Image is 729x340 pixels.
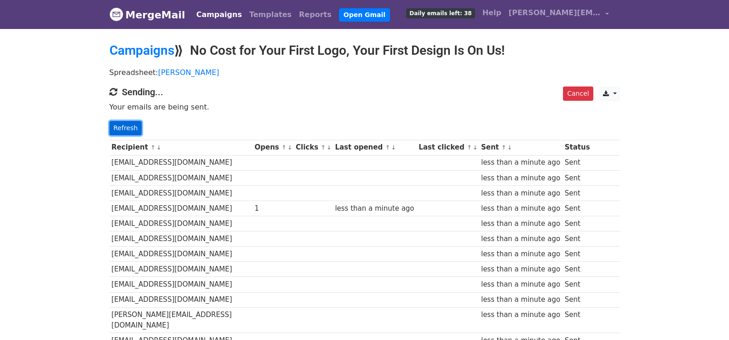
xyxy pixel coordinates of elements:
[563,262,592,277] td: Sent
[481,264,560,275] div: less than a minute ago
[402,4,478,22] a: Daily emails left: 38
[327,144,332,151] a: ↓
[281,144,287,151] a: ↑
[501,144,506,151] a: ↑
[563,155,592,170] td: Sent
[563,170,592,185] td: Sent
[563,86,593,101] a: Cancel
[333,140,417,155] th: Last opened
[481,234,560,244] div: less than a minute ago
[563,201,592,216] td: Sent
[150,144,155,151] a: ↑
[158,68,219,77] a: [PERSON_NAME]
[391,144,396,151] a: ↓
[505,4,613,25] a: [PERSON_NAME][EMAIL_ADDRESS][DOMAIN_NAME]
[467,144,472,151] a: ↑
[406,8,475,18] span: Daily emails left: 38
[683,296,729,340] iframe: Chat Widget
[295,6,335,24] a: Reports
[563,292,592,307] td: Sent
[335,203,414,214] div: less than a minute ago
[339,8,390,22] a: Open Gmail
[109,7,123,21] img: MergeMail logo
[563,277,592,292] td: Sent
[109,292,253,307] td: [EMAIL_ADDRESS][DOMAIN_NAME]
[109,262,253,277] td: [EMAIL_ADDRESS][DOMAIN_NAME]
[193,6,246,24] a: Campaigns
[563,231,592,247] td: Sent
[479,140,563,155] th: Sent
[156,144,161,151] a: ↓
[109,307,253,333] td: [PERSON_NAME][EMAIL_ADDRESS][DOMAIN_NAME]
[563,247,592,262] td: Sent
[109,231,253,247] td: [EMAIL_ADDRESS][DOMAIN_NAME]
[109,201,253,216] td: [EMAIL_ADDRESS][DOMAIN_NAME]
[109,155,253,170] td: [EMAIL_ADDRESS][DOMAIN_NAME]
[109,247,253,262] td: [EMAIL_ADDRESS][DOMAIN_NAME]
[109,43,620,58] h2: ⟫ No Cost for Your First Logo, Your First Design Is On Us!
[321,144,326,151] a: ↑
[507,144,512,151] a: ↓
[563,185,592,201] td: Sent
[109,43,174,58] a: Campaigns
[563,140,592,155] th: Status
[481,310,560,320] div: less than a minute ago
[509,7,601,18] span: [PERSON_NAME][EMAIL_ADDRESS][DOMAIN_NAME]
[481,219,560,229] div: less than a minute ago
[481,249,560,259] div: less than a minute ago
[293,140,333,155] th: Clicks
[109,121,142,135] a: Refresh
[481,173,560,184] div: less than a minute ago
[253,140,294,155] th: Opens
[109,140,253,155] th: Recipient
[563,216,592,231] td: Sent
[481,279,560,290] div: less than a minute ago
[109,102,620,112] p: Your emails are being sent.
[109,277,253,292] td: [EMAIL_ADDRESS][DOMAIN_NAME]
[479,4,505,22] a: Help
[385,144,390,151] a: ↑
[109,86,620,98] h4: Sending...
[254,203,291,214] div: 1
[109,170,253,185] td: [EMAIL_ADDRESS][DOMAIN_NAME]
[481,188,560,199] div: less than a minute ago
[109,216,253,231] td: [EMAIL_ADDRESS][DOMAIN_NAME]
[481,294,560,305] div: less than a minute ago
[109,68,620,77] p: Spreadsheet:
[473,144,478,151] a: ↓
[287,144,293,151] a: ↓
[246,6,295,24] a: Templates
[481,157,560,168] div: less than a minute ago
[481,203,560,214] div: less than a minute ago
[416,140,479,155] th: Last clicked
[563,307,592,333] td: Sent
[109,5,185,24] a: MergeMail
[109,185,253,201] td: [EMAIL_ADDRESS][DOMAIN_NAME]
